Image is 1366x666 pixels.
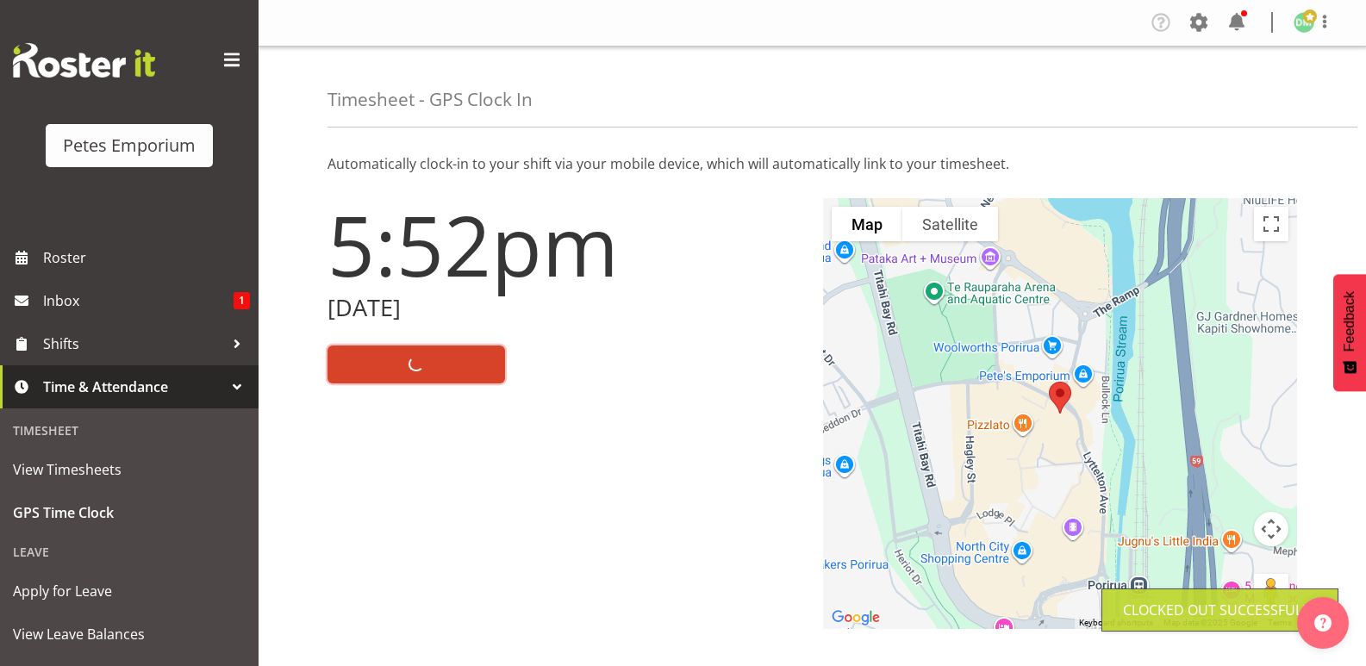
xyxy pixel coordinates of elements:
h2: [DATE] [327,295,802,321]
a: GPS Time Clock [4,491,254,534]
img: david-mcauley697.jpg [1294,12,1314,33]
button: Feedback - Show survey [1333,274,1366,391]
div: Clocked out Successfully [1123,600,1317,620]
span: Inbox [43,288,234,314]
span: Roster [43,245,250,271]
img: Google [827,607,884,629]
button: Show street map [832,207,902,241]
div: Timesheet [4,413,254,448]
span: View Leave Balances [13,621,246,647]
a: View Timesheets [4,448,254,491]
div: Petes Emporium [63,133,196,159]
h1: 5:52pm [327,198,802,291]
span: 1 [234,292,250,309]
h4: Timesheet - GPS Clock In [327,90,533,109]
span: GPS Time Clock [13,500,246,526]
a: Open this area in Google Maps (opens a new window) [827,607,884,629]
button: Keyboard shortcuts [1079,617,1153,629]
span: Feedback [1342,291,1357,352]
a: Apply for Leave [4,570,254,613]
span: View Timesheets [13,457,246,482]
span: Shifts [43,331,224,357]
span: Apply for Leave [13,578,246,604]
p: Automatically clock-in to your shift via your mobile device, which will automatically link to you... [327,153,1297,174]
a: View Leave Balances [4,613,254,656]
button: Toggle fullscreen view [1254,207,1288,241]
button: Show satellite imagery [902,207,998,241]
img: Rosterit website logo [13,43,155,78]
span: Time & Attendance [43,374,224,400]
button: Drag Pegman onto the map to open Street View [1254,574,1288,608]
div: Leave [4,534,254,570]
img: help-xxl-2.png [1314,614,1332,632]
button: Map camera controls [1254,512,1288,546]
